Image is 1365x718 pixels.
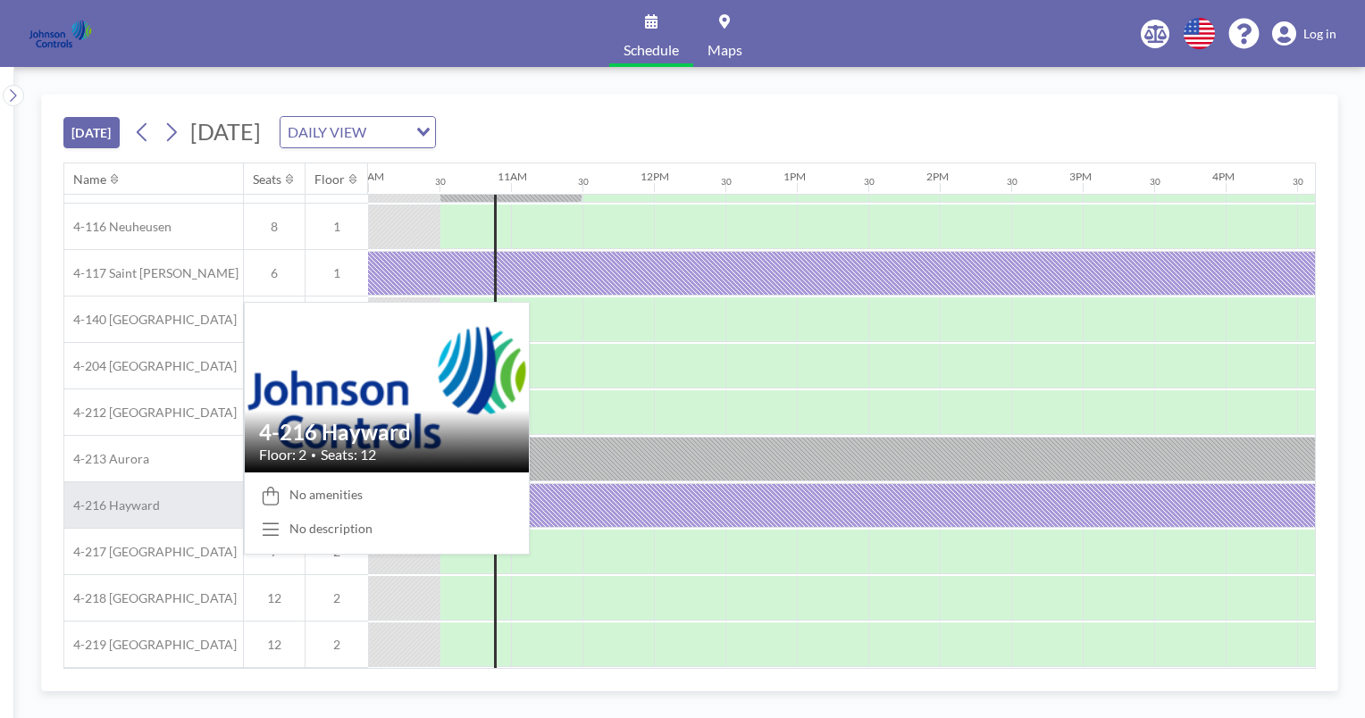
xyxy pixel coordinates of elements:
[578,176,589,188] div: 30
[1069,170,1092,183] div: 3PM
[244,219,305,235] span: 8
[64,312,237,328] span: 4-140 [GEOGRAPHIC_DATA]
[289,521,373,537] div: No description
[64,451,149,467] span: 4-213 Aurora
[64,637,237,653] span: 4-219 [GEOGRAPHIC_DATA]
[306,265,368,281] span: 1
[314,171,345,188] div: Floor
[721,176,732,188] div: 30
[289,487,363,503] span: No amenities
[253,171,281,188] div: Seats
[64,497,160,513] span: 4-216 Hayward
[372,121,406,144] input: Search for option
[926,170,949,183] div: 2PM
[321,446,376,463] span: Seats: 12
[73,171,106,188] div: Name
[1007,176,1017,188] div: 30
[259,446,306,463] span: Floor: 2
[284,121,370,144] span: DAILY VIEW
[244,590,305,606] span: 12
[306,219,368,235] span: 1
[259,419,515,446] h2: 4-216 Hayward
[190,118,261,145] span: [DATE]
[29,16,92,52] img: organization-logo
[355,170,384,183] div: 10AM
[64,405,237,421] span: 4-212 [GEOGRAPHIC_DATA]
[64,544,237,560] span: 4-217 [GEOGRAPHIC_DATA]
[244,637,305,653] span: 12
[311,449,316,461] span: •
[1293,176,1303,188] div: 30
[624,43,679,57] span: Schedule
[498,170,527,183] div: 11AM
[281,117,435,147] div: Search for option
[245,308,529,468] img: resource-image
[306,590,368,606] span: 2
[64,590,237,606] span: 4-218 [GEOGRAPHIC_DATA]
[1303,26,1336,42] span: Log in
[1150,176,1160,188] div: 30
[641,170,669,183] div: 12PM
[708,43,742,57] span: Maps
[64,265,239,281] span: 4-117 Saint [PERSON_NAME]
[64,219,172,235] span: 4-116 Neuheusen
[306,637,368,653] span: 2
[864,176,875,188] div: 30
[435,176,446,188] div: 30
[63,117,120,148] button: [DATE]
[64,358,237,374] span: 4-204 [GEOGRAPHIC_DATA]
[783,170,806,183] div: 1PM
[1212,170,1235,183] div: 4PM
[1272,21,1336,46] a: Log in
[244,265,305,281] span: 6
